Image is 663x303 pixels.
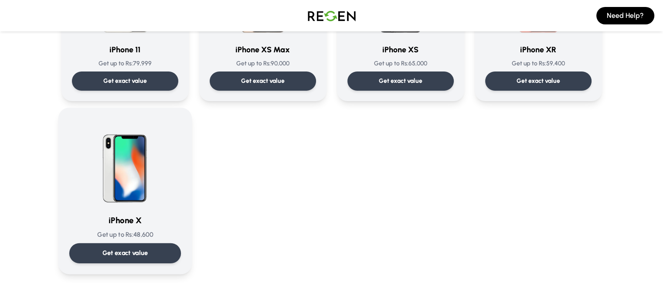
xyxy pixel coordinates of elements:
p: Get exact value [103,77,147,85]
p: Get up to Rs: 65,000 [347,59,454,68]
p: Get exact value [102,249,148,258]
p: Get up to Rs: 90,000 [210,59,316,68]
img: Logo [301,3,362,28]
h3: iPhone 11 [72,44,178,56]
p: Get exact value [517,77,560,85]
p: Get up to Rs: 59,400 [485,59,592,68]
h3: iPhone XR [485,44,592,56]
h3: iPhone X [69,214,180,227]
h3: iPhone XS Max [210,44,316,56]
h3: iPhone XS [347,44,454,56]
button: Need Help? [596,7,654,24]
p: Get exact value [241,77,285,85]
p: Get exact value [379,77,422,85]
img: iPhone X [81,119,169,207]
p: Get up to Rs: 79,999 [72,59,178,68]
p: Get up to Rs: 48,600 [69,230,180,239]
